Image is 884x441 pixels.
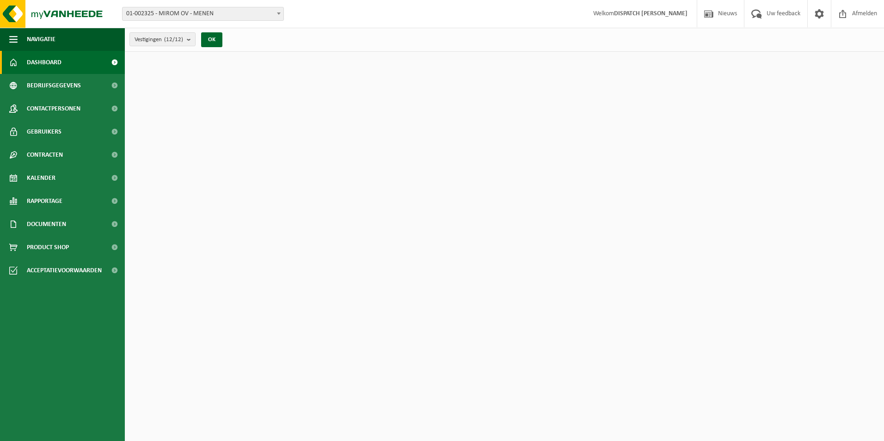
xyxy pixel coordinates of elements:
[122,7,284,21] span: 01-002325 - MIROM OV - MENEN
[27,143,63,166] span: Contracten
[27,120,61,143] span: Gebruikers
[27,74,81,97] span: Bedrijfsgegevens
[27,190,62,213] span: Rapportage
[201,32,222,47] button: OK
[27,236,69,259] span: Product Shop
[129,32,196,46] button: Vestigingen(12/12)
[123,7,283,20] span: 01-002325 - MIROM OV - MENEN
[27,259,102,282] span: Acceptatievoorwaarden
[27,213,66,236] span: Documenten
[27,28,55,51] span: Navigatie
[27,51,61,74] span: Dashboard
[27,166,55,190] span: Kalender
[27,97,80,120] span: Contactpersonen
[164,37,183,43] count: (12/12)
[135,33,183,47] span: Vestigingen
[614,10,688,17] strong: DISPATCH [PERSON_NAME]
